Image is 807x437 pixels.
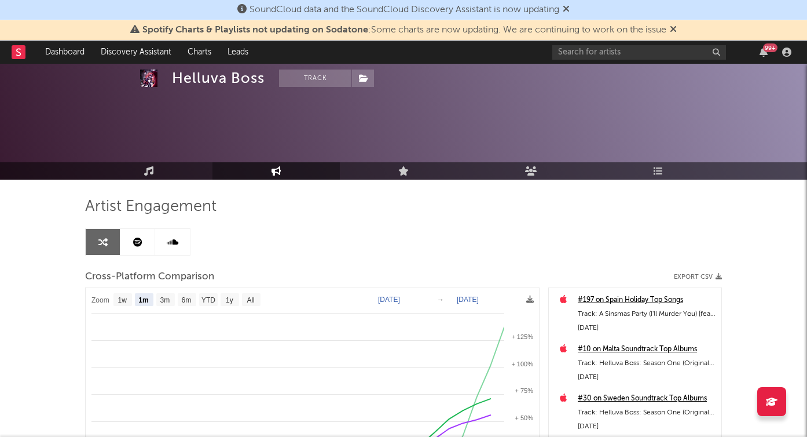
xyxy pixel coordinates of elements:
[93,41,179,64] a: Discovery Assistant
[670,26,677,35] span: Dismiss
[674,274,722,281] button: Export CSV
[138,296,148,304] text: 1m
[219,41,256,64] a: Leads
[578,420,716,434] div: [DATE]
[457,296,479,304] text: [DATE]
[578,293,716,307] a: #197 on Spain Holiday Top Songs
[279,70,351,87] button: Track
[578,406,716,420] div: Track: Helluva Boss: Season One (Original Soundtrack)
[85,200,217,214] span: Artist Engagement
[37,41,93,64] a: Dashboard
[437,296,444,304] text: →
[511,360,533,367] text: + 100%
[760,48,768,57] button: 99+
[179,41,219,64] a: Charts
[247,296,254,304] text: All
[763,43,777,52] div: 99 +
[182,296,192,304] text: 6m
[578,307,716,321] div: Track: A Sinsmas Party (I'll Murder You) [feat. [PERSON_NAME]]
[118,296,127,304] text: 1w
[511,333,533,340] text: + 125%
[515,387,534,394] text: + 75%
[142,26,666,35] span: : Some charts are now updating. We are continuing to work on the issue
[226,296,233,304] text: 1y
[578,343,716,356] a: #10 on Malta Soundtrack Top Albums
[201,296,215,304] text: YTD
[378,296,400,304] text: [DATE]
[578,321,716,335] div: [DATE]
[578,356,716,370] div: Track: Helluva Boss: Season One (Original Soundtrack)
[563,5,570,14] span: Dismiss
[578,392,716,406] a: #30 on Sweden Soundtrack Top Albums
[172,70,265,87] div: Helluva Boss
[160,296,170,304] text: 3m
[578,370,716,384] div: [DATE]
[85,270,214,284] span: Cross-Platform Comparison
[250,5,559,14] span: SoundCloud data and the SoundCloud Discovery Assistant is now updating
[142,26,368,35] span: Spotify Charts & Playlists not updating on Sodatone
[515,414,534,421] text: + 50%
[91,296,109,304] text: Zoom
[552,45,726,60] input: Search for artists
